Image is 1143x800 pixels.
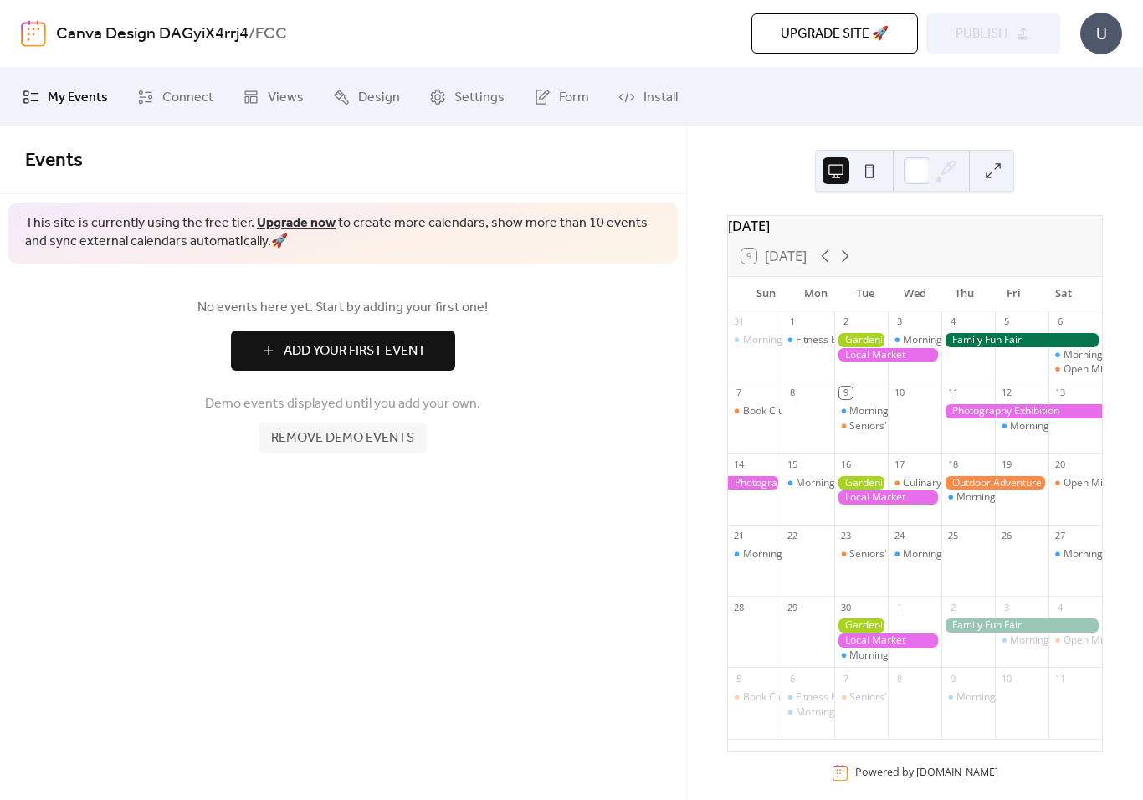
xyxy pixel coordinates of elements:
div: Photography Exhibition [728,476,782,490]
div: 27 [1053,530,1066,542]
div: U [1080,13,1122,54]
button: Add Your First Event [231,331,455,371]
span: This site is currently using the free tier. to create more calendars, show more than 10 events an... [25,214,661,252]
div: Morning Yoga Bliss [903,547,992,562]
div: Morning Yoga Bliss [941,690,995,705]
div: Morning Yoga Bliss [956,690,1046,705]
div: Thu [940,277,989,310]
div: Local Market [834,633,941,648]
b: / [249,18,255,50]
span: Settings [454,88,505,108]
div: 4 [1053,601,1066,613]
div: Morning Yoga Bliss [888,333,941,347]
div: Seniors' Social Tea [834,419,888,433]
div: Morning Yoga Bliss [941,490,995,505]
div: Mon [791,277,840,310]
a: Upgrade now [257,210,336,236]
div: Fitness Bootcamp [796,333,879,347]
div: Culinary Cooking Class [888,476,941,490]
div: 11 [1053,672,1066,685]
div: 16 [839,458,852,470]
div: 1 [787,315,799,328]
div: Powered by [855,766,998,780]
div: 12 [1000,387,1012,399]
div: Culinary Cooking Class [903,476,1009,490]
div: 5 [1000,315,1012,328]
div: 15 [787,458,799,470]
a: My Events [10,74,120,120]
div: 7 [839,672,852,685]
div: 31 [733,315,746,328]
a: Settings [417,74,517,120]
div: Morning Yoga Bliss [849,649,939,663]
div: Open Mic Night [1048,633,1102,648]
div: 17 [893,458,905,470]
div: Morning Yoga Bliss [1010,633,1099,648]
span: Install [643,88,678,108]
span: My Events [48,88,108,108]
div: Open Mic Night [1048,476,1102,490]
a: Canva Design DAGyiX4rrj4 [56,18,249,50]
div: Morning Yoga Bliss [782,705,835,720]
span: Remove demo events [271,428,414,449]
div: Open Mic Night [1064,476,1135,490]
div: Sat [1039,277,1089,310]
span: No events here yet. Start by adding your first one! [25,298,661,318]
a: [DOMAIN_NAME] [916,766,998,780]
div: Open Mic Night [1064,362,1135,377]
div: Morning Yoga Bliss [743,333,833,347]
div: 30 [839,601,852,613]
div: Fri [989,277,1038,310]
div: Book Club Gathering [743,690,839,705]
div: 8 [787,387,799,399]
span: Demo events displayed until you add your own. [205,394,480,414]
div: Open Mic Night [1064,633,1135,648]
div: Family Fun Fair [941,333,1102,347]
div: 9 [839,387,852,399]
div: Morning Yoga Bliss [995,633,1048,648]
div: 26 [1000,530,1012,542]
div: 3 [1000,601,1012,613]
div: Sun [741,277,791,310]
div: Seniors' Social Tea [849,419,937,433]
div: Fitness Bootcamp [796,690,879,705]
div: Morning Yoga Bliss [995,419,1048,433]
a: Views [230,74,316,120]
div: 2 [946,601,959,613]
button: Upgrade site 🚀 [751,13,918,54]
div: 28 [733,601,746,613]
div: 14 [733,458,746,470]
div: Book Club Gathering [743,404,839,418]
span: Views [268,88,304,108]
div: Fitness Bootcamp [782,690,835,705]
div: 9 [946,672,959,685]
div: 29 [787,601,799,613]
span: Upgrade site 🚀 [781,24,889,44]
div: Morning Yoga Bliss [834,404,888,418]
div: 6 [787,672,799,685]
div: Morning Yoga Bliss [1010,419,1099,433]
div: 25 [946,530,959,542]
div: Morning Yoga Bliss [888,547,941,562]
div: 20 [1053,458,1066,470]
a: Install [606,74,690,120]
div: Gardening Workshop [834,333,888,347]
div: Tue [840,277,889,310]
div: 2 [839,315,852,328]
div: Family Fun Fair [941,618,1102,633]
a: Form [521,74,602,120]
div: Seniors' Social Tea [834,547,888,562]
button: Remove demo events [259,423,427,453]
div: 11 [946,387,959,399]
div: 8 [893,672,905,685]
div: Morning Yoga Bliss [1048,348,1102,362]
div: Book Club Gathering [728,404,782,418]
span: Connect [162,88,213,108]
div: Morning Yoga Bliss [849,404,939,418]
div: 5 [733,672,746,685]
span: Design [358,88,400,108]
div: Open Mic Night [1048,362,1102,377]
div: 24 [893,530,905,542]
div: [DATE] [728,216,1102,236]
a: Design [320,74,413,120]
